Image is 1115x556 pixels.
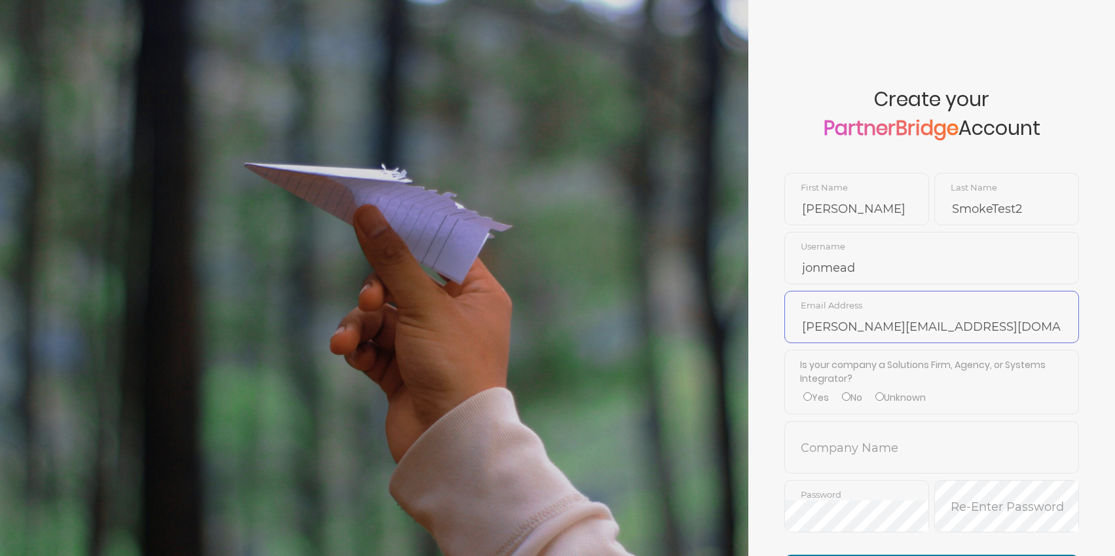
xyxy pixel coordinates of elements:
[875,391,926,405] label: Unknown
[800,358,1064,386] label: Is your company a Solutions Firm, Agency, or Systems Integrator?
[784,88,1079,173] span: Create your Account
[803,391,829,405] label: Yes
[875,392,884,401] input: Unknown
[842,391,862,405] label: No
[803,392,812,401] input: Yes
[842,392,850,401] input: No
[824,114,959,142] a: PartnerBridge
